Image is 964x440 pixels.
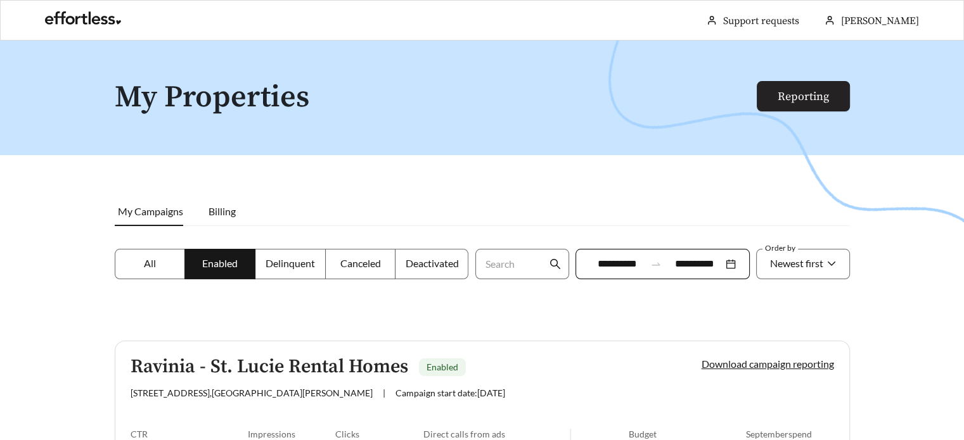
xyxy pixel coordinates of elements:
[423,429,570,439] div: Direct calls from ads
[335,429,423,439] div: Clicks
[131,429,248,439] div: CTR
[266,257,315,269] span: Delinquent
[405,257,458,269] span: Deactivated
[131,387,373,398] span: [STREET_ADDRESS] , [GEOGRAPHIC_DATA][PERSON_NAME]
[144,257,156,269] span: All
[131,356,408,377] h5: Ravinia - St. Lucie Rental Homes
[118,205,183,217] span: My Campaigns
[115,81,758,115] h1: My Properties
[841,15,919,27] span: [PERSON_NAME]
[549,258,561,270] span: search
[723,15,799,27] a: Support requests
[702,358,834,370] a: Download campaign reporting
[209,205,236,217] span: Billing
[202,257,238,269] span: Enabled
[746,429,834,439] div: September spend
[629,429,746,439] div: Budget
[770,257,823,269] span: Newest first
[427,361,458,372] span: Enabled
[650,258,662,270] span: to
[395,387,505,398] span: Campaign start date: [DATE]
[383,387,385,398] span: |
[757,81,850,111] button: Reporting
[778,89,829,104] a: Reporting
[248,429,336,439] div: Impressions
[650,258,662,270] span: swap-right
[340,257,381,269] span: Canceled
